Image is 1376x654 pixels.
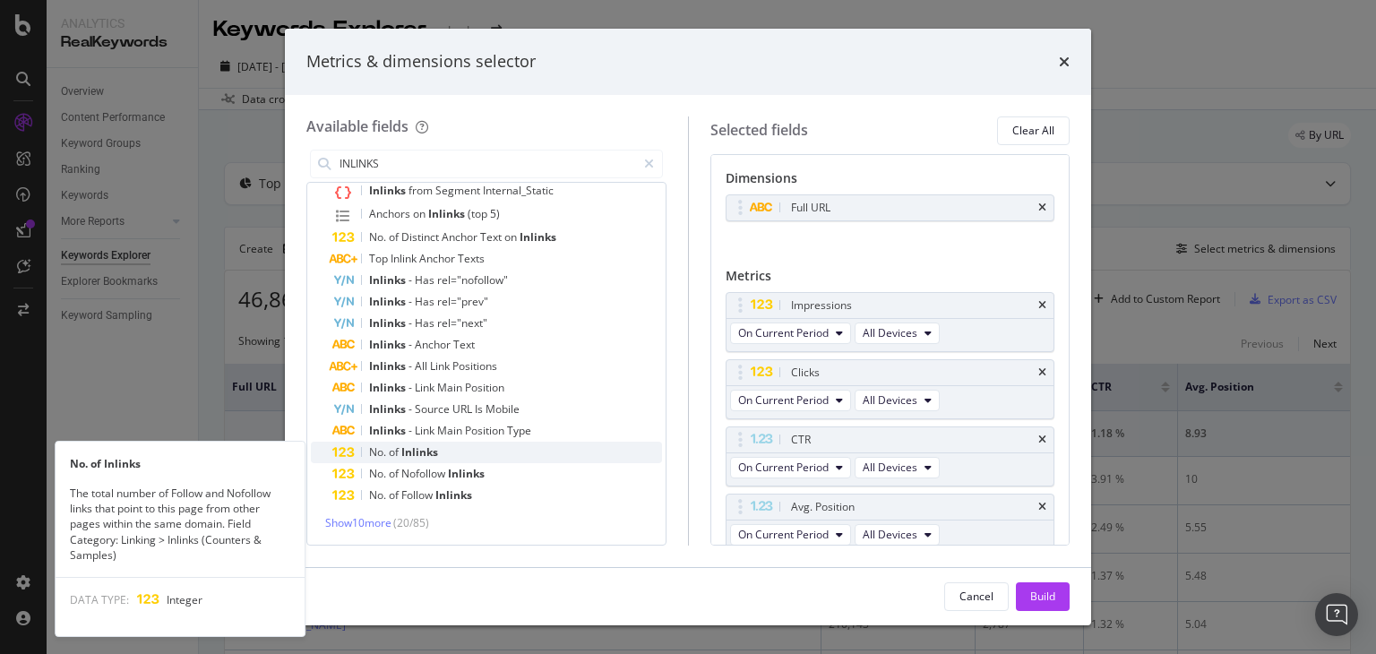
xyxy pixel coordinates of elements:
[408,272,415,288] span: -
[726,359,1055,419] div: ClickstimesOn Current PeriodAll Devices
[408,183,435,198] span: from
[1038,435,1046,445] div: times
[306,116,408,136] div: Available fields
[1012,123,1054,138] div: Clear All
[452,358,497,374] span: Positions
[437,294,488,309] span: rel="prev"
[465,380,504,395] span: Position
[389,444,401,460] span: of
[369,423,408,438] span: Inlinks
[401,229,442,245] span: Distinct
[726,194,1055,221] div: Full URLtimes
[435,183,483,198] span: Segment
[855,323,940,344] button: All Devices
[480,229,504,245] span: Text
[369,183,408,198] span: Inlinks
[413,206,428,221] span: on
[369,380,408,395] span: Inlinks
[726,292,1055,352] div: ImpressionstimesOn Current PeriodAll Devices
[1016,582,1070,611] button: Build
[738,325,829,340] span: On Current Period
[520,229,556,245] span: Inlinks
[338,151,636,177] input: Search by field name
[726,267,1055,292] div: Metrics
[855,457,940,478] button: All Devices
[369,358,408,374] span: Inlinks
[369,401,408,417] span: Inlinks
[437,423,465,438] span: Main
[369,487,389,503] span: No.
[730,524,851,546] button: On Current Period
[944,582,1009,611] button: Cancel
[389,229,401,245] span: of
[56,456,305,471] div: No. of Inlinks
[389,487,401,503] span: of
[306,50,536,73] div: Metrics & dimensions selector
[1038,202,1046,213] div: times
[855,390,940,411] button: All Devices
[959,589,993,604] div: Cancel
[1038,367,1046,378] div: times
[791,364,820,382] div: Clicks
[504,229,520,245] span: on
[458,251,485,266] span: Texts
[710,120,808,141] div: Selected fields
[855,524,940,546] button: All Devices
[408,315,415,331] span: -
[430,358,452,374] span: Link
[369,444,389,460] span: No.
[408,401,415,417] span: -
[442,229,480,245] span: Anchor
[437,380,465,395] span: Main
[408,423,415,438] span: -
[401,487,435,503] span: Follow
[419,251,458,266] span: Anchor
[428,206,468,221] span: Inlinks
[863,392,917,408] span: All Devices
[1038,300,1046,311] div: times
[726,494,1055,554] div: Avg. PositiontimesOn Current PeriodAll Devices
[863,527,917,542] span: All Devices
[415,358,430,374] span: All
[391,251,419,266] span: Inlink
[408,337,415,352] span: -
[448,466,485,481] span: Inlinks
[738,460,829,475] span: On Current Period
[1038,502,1046,512] div: times
[415,294,437,309] span: Has
[791,297,852,314] div: Impressions
[738,527,829,542] span: On Current Period
[863,325,917,340] span: All Devices
[415,423,437,438] span: Link
[408,294,415,309] span: -
[483,183,554,198] span: Internal_Static
[490,206,500,221] span: 5)
[401,444,438,460] span: Inlinks
[452,401,475,417] span: URL
[738,392,829,408] span: On Current Period
[730,390,851,411] button: On Current Period
[435,487,472,503] span: Inlinks
[726,426,1055,486] div: CTRtimesOn Current PeriodAll Devices
[437,272,508,288] span: rel="nofollow"
[401,466,448,481] span: Nofollow
[437,315,487,331] span: rel="next"
[369,251,391,266] span: Top
[791,431,811,449] div: CTR
[369,272,408,288] span: Inlinks
[730,323,851,344] button: On Current Period
[507,423,531,438] span: Type
[415,272,437,288] span: Has
[369,466,389,481] span: No.
[475,401,486,417] span: Is
[369,294,408,309] span: Inlinks
[726,169,1055,194] div: Dimensions
[415,401,452,417] span: Source
[1059,50,1070,73] div: times
[56,486,305,563] div: The total number of Follow and Nofollow links that point to this page from other pages within the...
[486,401,520,417] span: Mobile
[415,380,437,395] span: Link
[415,315,437,331] span: Has
[1315,593,1358,636] div: Open Intercom Messenger
[791,199,830,217] div: Full URL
